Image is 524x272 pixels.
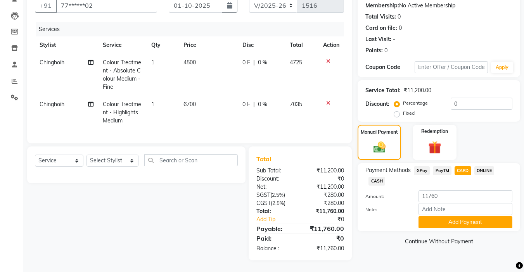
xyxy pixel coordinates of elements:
div: Service Total: [365,86,401,95]
label: Percentage [403,100,428,107]
div: No Active Membership [365,2,512,10]
span: ONLINE [474,166,495,175]
th: Disc [238,36,285,54]
button: Add Payment [419,216,512,228]
div: Payable: [251,224,300,233]
span: PayTM [433,166,451,175]
span: 1 [151,59,154,66]
span: 0 % [258,59,267,67]
span: 2.5% [272,200,284,206]
input: Add Note [419,203,512,215]
span: CASH [368,177,385,186]
div: ₹280.00 [300,199,350,207]
span: Colour Treatment - Absolute Colour Medium - Fine [103,59,141,90]
div: ₹11,200.00 [404,86,431,95]
th: Action [318,36,344,54]
th: Price [179,36,238,54]
span: CGST [256,200,271,207]
span: Payment Methods [365,166,411,174]
span: | [253,100,255,108]
div: 0 [384,46,387,55]
span: 6700 [183,101,196,108]
th: Stylist [35,36,98,54]
span: Colour Treatment - Highlights Medium [103,101,141,124]
span: Total [256,155,274,163]
div: Discount: [251,175,300,183]
div: Total Visits: [365,13,396,21]
a: Continue Without Payment [359,238,519,246]
span: 4725 [290,59,302,66]
label: Redemption [421,128,448,135]
div: Points: [365,46,383,55]
div: Sub Total: [251,167,300,175]
span: 1 [151,101,154,108]
th: Qty [147,36,179,54]
div: ₹11,760.00 [300,244,350,253]
span: 2.5% [272,192,284,198]
div: Membership: [365,2,399,10]
div: ₹11,200.00 [300,183,350,191]
div: Card on file: [365,24,397,32]
div: 0 [399,24,402,32]
input: Amount [419,190,512,202]
div: ₹11,200.00 [300,167,350,175]
div: ₹0 [300,234,350,243]
div: ₹11,760.00 [300,207,350,215]
label: Fixed [403,110,415,117]
span: 0 % [258,100,267,108]
div: 0 [398,13,401,21]
div: Paid: [251,234,300,243]
div: Last Visit: [365,35,391,43]
a: Add Tip [251,215,308,224]
div: ₹11,760.00 [300,224,350,233]
div: ₹280.00 [300,191,350,199]
div: Total: [251,207,300,215]
input: Enter Offer / Coupon Code [415,61,488,73]
div: ₹0 [309,215,350,224]
div: ( ) [251,191,300,199]
th: Service [98,36,147,54]
div: ₹0 [300,175,350,183]
span: CARD [455,166,471,175]
img: _cash.svg [370,140,389,154]
label: Manual Payment [361,129,398,136]
img: _gift.svg [424,139,445,155]
span: 0 F [242,100,250,108]
span: 7035 [290,101,302,108]
span: SGST [256,191,270,198]
span: Chinghoih [40,101,64,108]
input: Search or Scan [144,154,238,166]
div: Discount: [365,100,389,108]
div: Coupon Code [365,63,414,71]
div: Net: [251,183,300,191]
div: - [393,35,395,43]
span: Chinghoih [40,59,64,66]
button: Apply [491,62,513,73]
div: Services [36,22,350,36]
span: | [253,59,255,67]
span: 4500 [183,59,196,66]
div: ( ) [251,199,300,207]
th: Total [285,36,318,54]
span: 0 F [242,59,250,67]
label: Amount: [360,193,412,200]
label: Note: [360,206,412,213]
span: GPay [414,166,430,175]
div: Balance : [251,244,300,253]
